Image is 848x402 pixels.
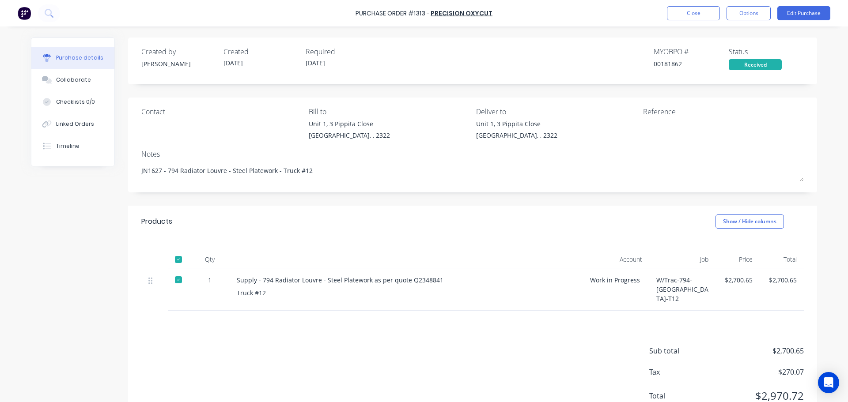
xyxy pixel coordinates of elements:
div: Contact [141,106,302,117]
div: Products [141,216,172,227]
div: Supply - 794 Radiator Louvre - Steel Platework as per quote Q2348841 [237,275,576,285]
div: Qty [190,251,230,268]
div: Created by [141,46,216,57]
button: Checklists 0/0 [31,91,114,113]
span: Tax [649,367,715,377]
div: Deliver to [476,106,637,117]
div: Purchase details [56,54,103,62]
span: $270.07 [715,367,804,377]
div: $2,700.65 [723,275,753,285]
div: Reference [643,106,804,117]
div: Purchase Order #1313 - [356,9,430,18]
div: Unit 1, 3 Pippita Close [476,119,557,128]
div: W/Trac-794-[GEOGRAPHIC_DATA]-T12 [649,268,715,311]
textarea: JN1627 - 794 Radiator Louvre - Steel Platework - Truck #12 [141,162,804,181]
div: Linked Orders [56,120,94,128]
div: Bill to [309,106,469,117]
button: Timeline [31,135,114,157]
div: $2,700.65 [767,275,797,285]
img: Factory [18,7,31,20]
button: Edit Purchase [777,6,830,20]
div: Open Intercom Messenger [818,372,839,393]
button: Linked Orders [31,113,114,135]
div: 00181862 [654,59,729,68]
div: Job [649,251,715,268]
div: [PERSON_NAME] [141,59,216,68]
button: Options [727,6,771,20]
div: Created [223,46,299,57]
span: $2,700.65 [715,346,804,356]
div: Account [583,251,649,268]
div: Unit 1, 3 Pippita Close [309,119,390,128]
div: Total [760,251,804,268]
button: Show / Hide columns [715,214,784,229]
div: 1 [197,275,223,285]
div: Work in Progress [583,268,649,311]
div: Timeline [56,142,79,150]
div: Checklists 0/0 [56,98,95,106]
div: Truck #12 [237,288,576,297]
div: Collaborate [56,76,91,84]
div: MYOB PO # [654,46,729,57]
button: Close [667,6,720,20]
div: Notes [141,149,804,159]
button: Collaborate [31,69,114,91]
div: Price [715,251,760,268]
div: [GEOGRAPHIC_DATA], , 2322 [476,131,557,140]
button: Purchase details [31,47,114,69]
div: Required [306,46,381,57]
span: Total [649,391,715,401]
div: Received [729,59,782,70]
div: [GEOGRAPHIC_DATA], , 2322 [309,131,390,140]
a: Precision Oxycut [431,9,492,18]
span: Sub total [649,346,715,356]
div: Status [729,46,804,57]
